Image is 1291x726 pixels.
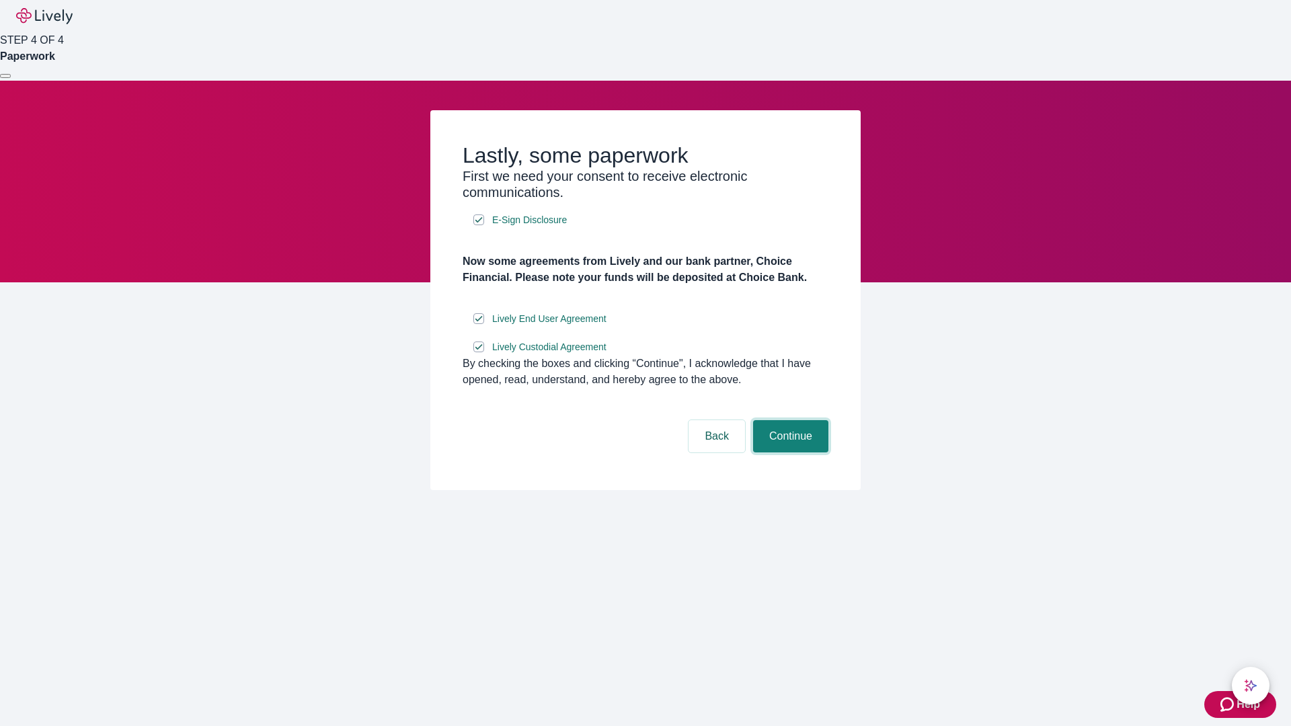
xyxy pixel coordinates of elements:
[753,420,828,452] button: Continue
[490,339,609,356] a: e-sign disclosure document
[463,143,828,168] h2: Lastly, some paperwork
[463,168,828,200] h3: First we need your consent to receive electronic communications.
[689,420,745,452] button: Back
[492,312,607,326] span: Lively End User Agreement
[1204,691,1276,718] button: Zendesk support iconHelp
[1237,696,1260,713] span: Help
[1244,679,1257,692] svg: Lively AI Assistant
[1220,696,1237,713] svg: Zendesk support icon
[492,340,607,354] span: Lively Custodial Agreement
[463,253,828,286] h4: Now some agreements from Lively and our bank partner, Choice Financial. Please note your funds wi...
[492,213,567,227] span: E-Sign Disclosure
[490,212,570,229] a: e-sign disclosure document
[16,8,73,24] img: Lively
[463,356,828,388] div: By checking the boxes and clicking “Continue", I acknowledge that I have opened, read, understand...
[490,311,609,327] a: e-sign disclosure document
[1232,667,1269,704] button: chat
